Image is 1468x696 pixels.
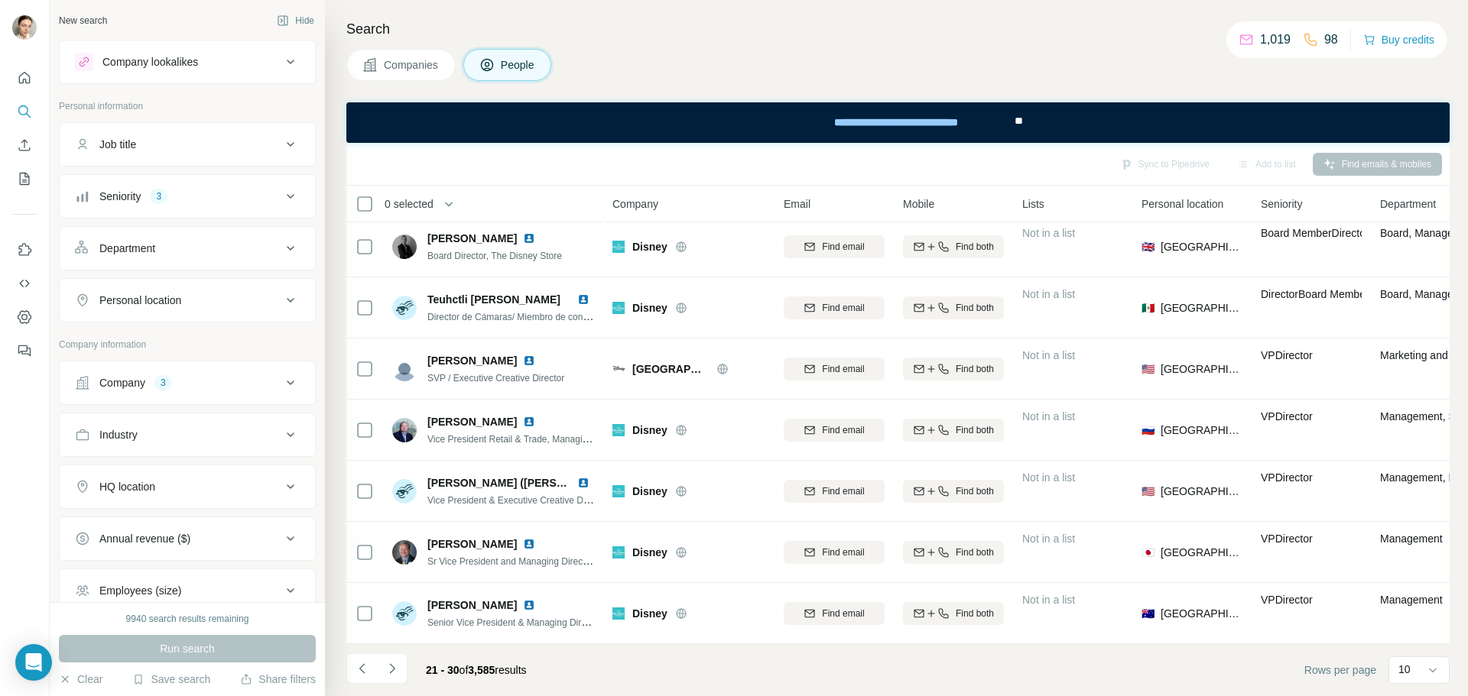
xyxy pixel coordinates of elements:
span: Disney [632,422,667,438]
span: [PERSON_NAME] [427,597,517,613]
div: 3 [150,189,167,203]
button: Find both [903,541,1004,564]
img: LinkedIn logo [577,477,589,489]
span: Lists [1022,196,1044,212]
span: Management [1380,594,1443,606]
button: Save search [132,672,210,687]
span: Director de Cámaras/ Miembro de consejo de Diversidad, Equidad e Inclusión: Comunidad [DEMOGRAPHI... [427,310,901,322]
img: Logo of Disney [612,424,625,436]
div: 9940 search results remaining [126,612,249,626]
button: Annual revenue ($) [60,520,315,557]
div: Job title [99,137,136,152]
span: Not in a list [1022,227,1075,239]
button: Find both [903,480,1004,503]
div: Employees (size) [99,583,181,598]
button: Find both [903,296,1004,319]
img: Avatar [392,418,417,442]
span: Disney [632,484,667,499]
span: Vice President & Executive Creative Director, Global Partnership Marketing & Alliances [427,494,780,506]
p: 10 [1398,662,1411,677]
div: Seniority [99,189,141,204]
button: Find both [903,419,1004,442]
span: 3,585 [468,664,495,676]
span: 🇷🇺 [1142,422,1155,438]
span: Find email [822,301,864,315]
img: Avatar [392,479,417,503]
button: Industry [60,416,315,453]
p: Company information [59,338,316,351]
span: Disney [632,300,667,316]
img: LinkedIn logo [523,416,535,428]
img: LinkedIn logo [523,538,535,550]
img: Avatar [392,357,417,381]
span: Company [612,196,658,212]
span: Email [784,196,810,212]
span: Find both [956,240,994,254]
span: Sr Vice President and Managing Director, [PERSON_NAME] Attractions [GEOGRAPHIC_DATA] [427,555,817,567]
img: Avatar [392,235,417,259]
button: Job title [60,126,315,163]
button: Find email [784,419,885,442]
span: Board Member Director [1261,227,1369,239]
div: Department [99,241,155,256]
img: Logo of Disney [612,607,625,620]
button: My lists [12,165,37,193]
span: [GEOGRAPHIC_DATA] [1161,300,1242,316]
span: 🇺🇸 [1142,361,1155,377]
span: Find email [822,423,864,437]
span: [PERSON_NAME] [427,353,517,368]
span: Management [1380,533,1443,545]
button: Find email [784,541,885,564]
button: Find both [903,235,1004,258]
span: Rows per page [1304,662,1376,678]
span: VP Director [1261,410,1313,422]
span: Find both [956,362,994,376]
button: Find email [784,296,885,319]
img: LinkedIn logo [577,293,589,306]
span: 🇬🇧 [1142,239,1155,254]
span: 🇲🇽 [1142,300,1155,316]
button: Find both [903,602,1004,625]
button: Department [60,230,315,267]
span: Director Board Member [1261,288,1369,300]
span: [GEOGRAPHIC_DATA] [1161,545,1242,560]
span: Not in a list [1022,349,1075,361]
img: Avatar [392,601,417,626]
span: Personal location [1142,196,1223,212]
img: Logo of Disney [612,546,625,558]
img: Logo of Disney [612,241,625,253]
span: VP Director [1261,533,1313,545]
span: [GEOGRAPHIC_DATA] [1161,361,1242,377]
span: Companies [384,57,440,73]
img: Logo of Disney [612,485,625,497]
img: Avatar [392,296,417,320]
span: Not in a list [1022,410,1075,422]
span: VP Director [1261,349,1313,361]
span: [GEOGRAPHIC_DATA] [1161,422,1242,438]
span: [GEOGRAPHIC_DATA] [632,361,709,377]
span: Mobile [903,196,934,212]
span: Find email [822,484,864,498]
img: Avatar [392,540,417,565]
button: Clear [59,672,102,687]
span: Find email [822,545,864,559]
span: SVP / Executive Creative Director [427,373,564,384]
div: Annual revenue ($) [99,531,190,546]
button: Find email [784,480,885,503]
span: Disney [632,606,667,621]
span: VP Director [1261,594,1313,606]
button: HQ location [60,468,315,505]
span: Find both [956,301,994,315]
span: Seniority [1261,196,1302,212]
span: Senior Vice President & Managing Director [427,616,602,628]
button: Find email [784,602,885,625]
div: Company lookalikes [102,54,198,70]
span: Not in a list [1022,471,1075,484]
div: Open Intercom Messenger [15,644,52,681]
span: Find email [822,362,864,376]
button: Employees (size) [60,572,315,609]
div: New search [59,14,107,28]
div: Personal location [99,293,181,308]
span: 0 selected [385,196,434,212]
span: Find email [822,240,864,254]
